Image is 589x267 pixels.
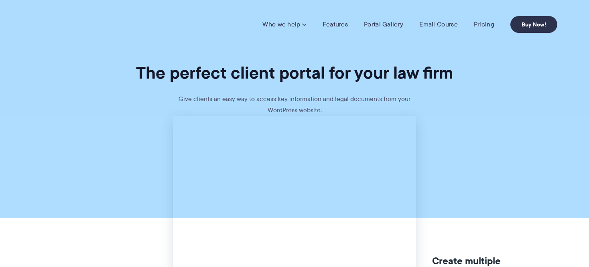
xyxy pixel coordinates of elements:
a: Email Course [419,20,458,28]
a: Pricing [474,20,494,28]
p: Give clients an easy way to access key information and legal documents from your WordPress website. [174,93,415,116]
a: Portal Gallery [364,20,403,28]
a: Who we help [262,20,306,28]
a: Features [323,20,348,28]
a: Buy Now! [510,16,557,33]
